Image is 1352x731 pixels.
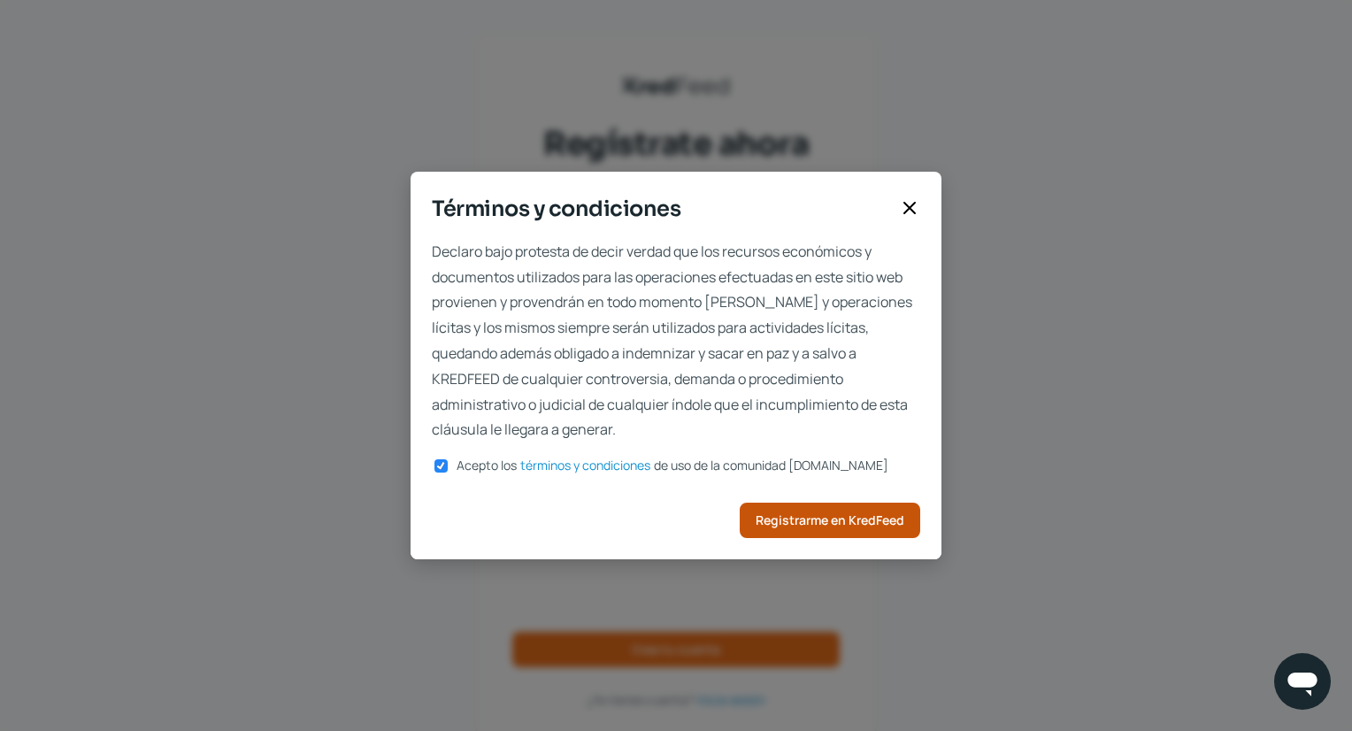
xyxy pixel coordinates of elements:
[520,459,650,472] a: términos y condiciones
[654,457,888,473] span: de uso de la comunidad [DOMAIN_NAME]
[432,239,920,442] span: Declaro bajo protesta de decir verdad que los recursos económicos y documentos utilizados para la...
[1285,664,1320,699] img: chatIcon
[740,503,920,538] button: Registrarme en KredFeed
[457,457,517,473] span: Acepto los
[432,193,892,225] span: Términos y condiciones
[756,514,904,527] span: Registrarme en KredFeed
